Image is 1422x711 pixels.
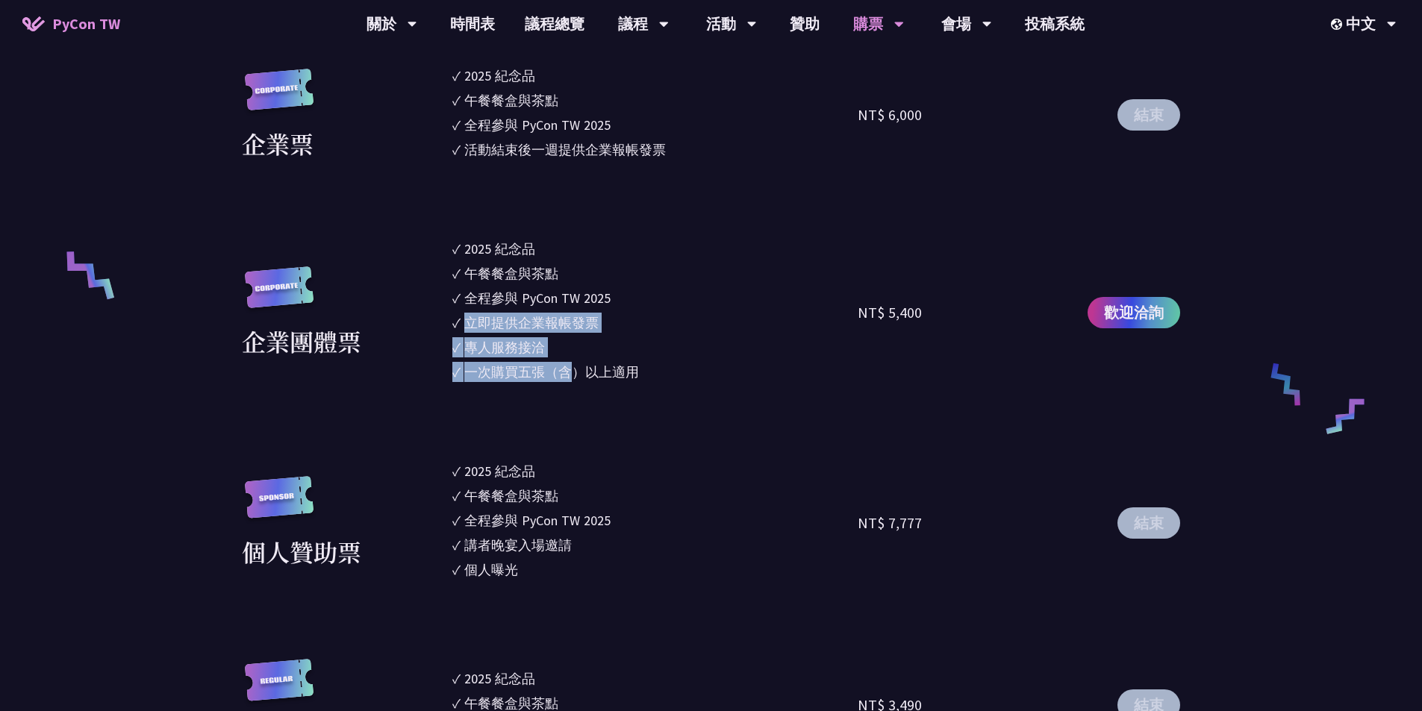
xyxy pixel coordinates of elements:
div: 午餐餐盒與茶點 [464,263,558,284]
li: ✓ [452,239,858,259]
li: ✓ [452,140,858,160]
div: 2025 紀念品 [464,66,535,86]
img: sponsor.43e6a3a.svg [242,476,316,533]
div: 專人服務接洽 [464,337,545,357]
button: 結束 [1117,99,1180,131]
li: ✓ [452,66,858,86]
div: NT$ 6,000 [858,104,922,126]
div: NT$ 5,400 [858,301,922,324]
div: 立即提供企業報帳發票 [464,313,599,333]
div: NT$ 7,777 [858,512,922,534]
div: 全程參與 PyCon TW 2025 [464,288,611,308]
li: ✓ [452,461,858,481]
div: 企業團體票 [242,323,361,359]
li: ✓ [452,486,858,506]
li: ✓ [452,510,858,530]
img: Locale Icon [1331,19,1346,30]
div: 2025 紀念品 [464,668,535,689]
li: ✓ [452,115,858,135]
a: PyCon TW [7,5,135,43]
li: ✓ [452,560,858,580]
div: 全程參與 PyCon TW 2025 [464,510,611,530]
a: 歡迎洽詢 [1088,297,1180,328]
div: 個人贊助票 [242,533,361,569]
img: corporate.a587c14.svg [242,69,316,126]
span: PyCon TW [52,13,120,35]
button: 結束 [1117,507,1180,539]
div: 午餐餐盒與茶點 [464,90,558,110]
div: 講者晚宴入場邀請 [464,535,572,555]
div: 個人曝光 [464,560,518,580]
li: ✓ [452,337,858,357]
li: ✓ [452,313,858,333]
img: Home icon of PyCon TW 2025 [22,16,45,31]
div: 一次購買五張（含）以上適用 [464,362,639,382]
li: ✓ [452,263,858,284]
li: ✓ [452,288,858,308]
div: 全程參與 PyCon TW 2025 [464,115,611,135]
div: 2025 紀念品 [464,461,535,481]
li: ✓ [452,362,858,382]
li: ✓ [452,535,858,555]
div: 2025 紀念品 [464,239,535,259]
span: 歡迎洽詢 [1104,301,1164,324]
div: 企業票 [242,125,314,161]
div: 午餐餐盒與茶點 [464,486,558,506]
li: ✓ [452,668,858,689]
img: corporate.a587c14.svg [242,266,316,324]
div: 活動結束後一週提供企業報帳發票 [464,140,666,160]
li: ✓ [452,90,858,110]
